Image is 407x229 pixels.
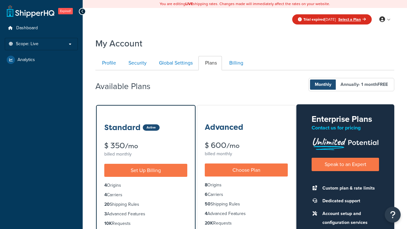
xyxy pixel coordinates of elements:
[359,81,388,88] span: - 1 month
[95,82,160,91] h2: Available Plans
[310,80,336,90] span: Monthly
[205,210,207,217] strong: 4
[312,114,379,124] h2: Enterprise Plans
[205,163,288,177] a: Choose Plan
[308,78,394,91] button: Monthly Annually- 1 monthFREE
[143,124,160,131] div: Active
[205,182,288,189] li: Origins
[7,5,54,17] a: ShipperHQ Home
[312,158,379,171] a: Speak to an Expert
[104,182,107,189] strong: 4
[104,211,187,218] li: Advanced Features
[319,184,379,193] li: Custom plan & rate limits
[104,182,187,189] li: Origins
[319,197,379,205] li: Dedicated support
[95,37,142,50] h1: My Account
[338,17,366,22] a: Select a Plan
[104,211,107,217] strong: 3
[312,123,379,132] p: Contact us for pricing
[58,8,73,14] span: Expired!
[95,56,121,70] a: Profile
[104,142,187,150] div: $ 350
[198,56,222,70] a: Plans
[319,209,379,227] li: Account setup and configuration services
[205,123,243,131] h3: Advanced
[303,17,336,22] span: [DATE]
[104,220,112,227] strong: 10K
[104,201,110,208] strong: 20
[104,201,187,208] li: Shipping Rules
[152,56,198,70] a: Global Settings
[122,56,152,70] a: Security
[205,201,210,207] strong: 50
[205,210,288,217] li: Advanced Features
[16,41,38,47] span: Scope: Live
[125,142,138,150] small: /mo
[185,1,193,7] b: LIVE
[205,201,288,208] li: Shipping Rules
[226,141,239,150] small: /mo
[205,149,288,158] div: billed monthly
[104,164,187,177] a: Set Up Billing
[205,220,213,226] strong: 20K
[205,191,208,198] strong: 6
[104,191,107,198] strong: 4
[5,22,78,34] a: Dashboard
[16,25,38,31] span: Dashboard
[303,17,325,22] strong: Trial expired
[385,207,401,223] button: Open Resource Center
[5,54,78,66] a: Analytics
[17,57,35,63] span: Analytics
[377,81,388,88] b: FREE
[312,135,379,150] img: Unlimited Potential
[205,142,288,149] div: $ 600
[104,150,187,159] div: billed monthly
[104,123,141,132] h3: Standard
[104,191,187,198] li: Carriers
[104,220,187,227] li: Requests
[205,191,288,198] li: Carriers
[336,80,393,90] span: Annually
[205,220,288,227] li: Requests
[223,56,248,70] a: Billing
[205,182,207,188] strong: 8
